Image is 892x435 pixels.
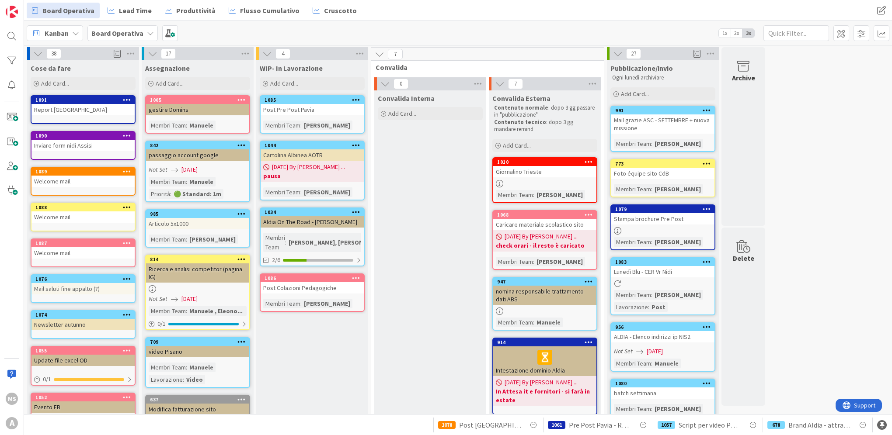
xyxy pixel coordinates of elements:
div: 1087Welcome mail [31,239,135,259]
div: 1052 [31,394,135,401]
span: Produttività [176,5,216,16]
strong: Contenuto normale [494,104,548,111]
div: Post [649,302,668,312]
span: : [651,359,652,368]
div: 1076 [35,276,135,282]
b: pausa [263,172,361,180]
a: 1076Mail saluti fine appalto (?) [31,274,136,303]
div: 1005gestire Domins [146,96,249,115]
div: 956 [615,324,714,330]
p: : dopo 3 gg passare in "pubblicazione" [494,104,596,119]
div: 1068Caricare materiale scolastico sito [493,211,596,230]
a: Board Operativa [27,3,100,18]
div: Membri Team [614,184,651,194]
a: 1068Caricare materiale scolastico sito[DATE] By [PERSON_NAME] ...check orari - il resto è caricat... [492,210,597,270]
div: 1078 [438,421,456,429]
span: [DATE] By [PERSON_NAME] ... [272,162,345,172]
div: Priorità [149,189,170,199]
span: : [170,189,171,199]
span: : [533,318,534,327]
a: Produttività [160,3,221,18]
div: 1010 [497,159,596,165]
div: 709 [146,338,249,346]
div: 0/1 [146,318,249,329]
div: 1090Inviare form nidi Assisi [31,132,135,151]
div: 1074 [31,311,135,319]
div: passaggio account google [146,149,249,161]
b: check orari - il resto è caricato [496,241,594,250]
span: Lead Time [119,5,152,16]
a: 1086Post Colazioni PedagogicheMembri Team:[PERSON_NAME] [260,273,365,312]
div: 814 [146,255,249,263]
span: Pre Post Pavia - Re Artù! FINE AGOSTO [569,420,631,430]
div: [PERSON_NAME] [652,139,703,148]
div: 914 [497,339,596,345]
div: Caricare materiale scolastico sito [493,219,596,230]
div: 947nomina responsabile trattamento dati ABS [493,278,596,305]
a: 985Articolo 5x1000Membri Team:[PERSON_NAME] [145,209,250,248]
div: 1083Lunedì Blu - CER Vr Nidi [611,258,714,277]
div: Manuele [534,318,563,327]
div: 1091 [35,97,135,103]
span: : [651,184,652,194]
a: 914Intestazione dominio Aldia[DATE] By [PERSON_NAME] ...In Attesa it e fornitori - si farà in estate [492,338,597,415]
a: 1034Aldia On The Road - [PERSON_NAME]Membri Team:[PERSON_NAME], [PERSON_NAME]2/6 [260,207,365,266]
div: 773 [611,160,714,168]
span: : [300,121,302,130]
div: 842 [146,142,249,149]
div: 1080 [615,380,714,387]
div: Manuele [187,177,216,186]
div: 1083 [615,259,714,265]
span: 0 / 1 [157,319,166,328]
span: : [186,177,187,186]
span: : [186,121,187,130]
div: 1068 [497,212,596,218]
strong: Contenuto tecnico [494,118,546,126]
div: 1080batch settimana [611,380,714,399]
div: video Pisano [146,346,249,357]
div: 1089 [35,169,135,175]
div: Lavorazione [614,302,648,312]
a: Lead Time [102,3,157,18]
div: gestire Domins [146,104,249,115]
div: Archive [732,72,755,83]
div: 985 [146,210,249,218]
div: 1088Welcome mail [31,204,135,223]
div: Membri Team [614,139,651,148]
div: [PERSON_NAME] [302,299,352,308]
div: Mail saluti fine appalto (?) [31,283,135,294]
div: 914Intestazione dominio Aldia [493,338,596,376]
div: 947 [497,279,596,285]
div: Membri Team [149,177,186,186]
div: 637 [146,396,249,404]
span: Brand Aldia - attrattività [788,420,850,430]
div: 814Ricerca e analisi competitor (pagina IG) [146,255,249,283]
div: 1085 [265,97,364,103]
div: 1044Cartolina Albinea AOTR [261,142,364,161]
span: Add Card... [270,79,298,87]
span: : [183,375,184,384]
img: Visit kanbanzone.com [6,6,18,18]
a: 956ALDIA - Elenco indirizzi ip NIS2Not Set[DATE]Membri Team:Manuele [610,322,715,372]
div: nomina responsabile trattamento dati ABS [493,286,596,305]
div: 1034 [261,208,364,216]
a: 814Ricerca e analisi competitor (pagina IG)Not Set[DATE]Membri Team:Manuele , Eleono...0/1 [145,255,250,330]
div: Post Pre Post Pavia [261,104,364,115]
b: Board Operativa [91,29,143,38]
span: : [285,238,286,247]
span: : [648,302,649,312]
div: ALDIA - Elenco indirizzi ip NIS2 [611,331,714,342]
div: Delete [733,253,754,263]
span: Convalida Interna [378,94,435,103]
div: 1087 [31,239,135,247]
div: [PERSON_NAME] [534,257,585,266]
div: 1074 [35,312,135,318]
a: 947nomina responsabile trattamento dati ABSMembri Team:Manuele [492,277,597,331]
span: Kanban [45,28,69,38]
span: 7 [388,49,403,59]
span: 17 [161,48,176,59]
div: Lavorazione [149,375,183,384]
a: 1080batch settimanaMembri Team:[PERSON_NAME] [610,379,715,417]
div: Lunedì Blu - CER Vr Nidi [611,266,714,277]
a: 1085Post Pre Post PaviaMembri Team:[PERSON_NAME] [260,95,365,134]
